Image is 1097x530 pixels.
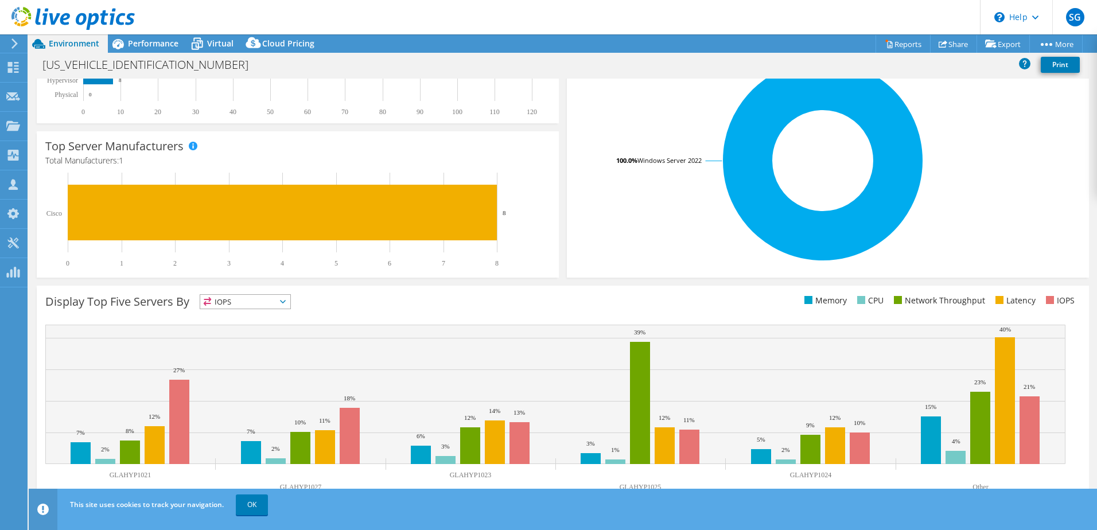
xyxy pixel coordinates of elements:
[611,446,620,453] text: 1%
[441,443,450,450] text: 3%
[149,413,160,420] text: 12%
[495,259,499,267] text: 8
[930,35,977,53] a: Share
[876,35,931,53] a: Reports
[503,209,506,216] text: 8
[586,440,595,447] text: 3%
[452,108,462,116] text: 100
[683,416,695,423] text: 11%
[489,108,500,116] text: 110
[344,395,355,402] text: 18%
[119,155,123,166] span: 1
[659,414,670,421] text: 12%
[616,156,637,165] tspan: 100.0%
[829,414,841,421] text: 12%
[417,108,423,116] text: 90
[974,379,986,385] text: 23%
[379,108,386,116] text: 80
[489,407,500,414] text: 14%
[417,432,425,439] text: 6%
[207,38,234,49] span: Virtual
[891,294,985,307] li: Network Throughput
[46,209,62,217] text: Cisco
[994,12,1005,22] svg: \n
[527,108,537,116] text: 120
[280,483,322,491] text: GLAHYP1027
[1024,383,1035,390] text: 21%
[341,108,348,116] text: 70
[925,403,936,410] text: 15%
[757,436,765,443] text: 5%
[1043,294,1075,307] li: IOPS
[806,422,815,428] text: 9%
[70,500,224,509] span: This site uses cookies to track your navigation.
[271,445,280,452] text: 2%
[634,329,645,336] text: 39%
[637,156,702,165] tspan: Windows Server 2022
[81,108,85,116] text: 0
[173,259,177,267] text: 2
[55,91,78,99] text: Physical
[620,483,662,491] text: GLAHYP1025
[126,427,134,434] text: 8%
[120,259,123,267] text: 1
[262,38,314,49] span: Cloud Pricing
[37,59,266,71] h1: [US_VEHICLE_IDENTIFICATION_NUMBER]
[854,419,865,426] text: 10%
[977,35,1030,53] a: Export
[101,446,110,453] text: 2%
[200,295,290,309] span: IOPS
[790,471,832,479] text: GLAHYP1024
[128,38,178,49] span: Performance
[1066,8,1084,26] span: SG
[45,154,550,167] h4: Total Manufacturers:
[227,259,231,267] text: 3
[999,326,1011,333] text: 40%
[45,140,184,153] h3: Top Server Manufacturers
[972,483,988,491] text: Other
[267,108,274,116] text: 50
[154,108,161,116] text: 20
[229,108,236,116] text: 40
[47,76,78,84] text: Hypervisor
[952,438,960,445] text: 4%
[119,77,122,83] text: 8
[781,446,790,453] text: 2%
[173,367,185,373] text: 27%
[281,259,284,267] text: 4
[802,294,847,307] li: Memory
[110,471,151,479] text: GLAHYP1021
[1029,35,1083,53] a: More
[1041,57,1080,73] a: Print
[294,419,306,426] text: 10%
[117,108,124,116] text: 10
[304,108,311,116] text: 60
[464,414,476,421] text: 12%
[442,259,445,267] text: 7
[514,409,525,416] text: 13%
[450,471,492,479] text: GLAHYP1023
[236,494,268,515] a: OK
[319,417,330,424] text: 11%
[388,259,391,267] text: 6
[247,428,255,435] text: 7%
[76,429,85,436] text: 7%
[854,294,884,307] li: CPU
[993,294,1036,307] li: Latency
[66,259,69,267] text: 0
[334,259,338,267] text: 5
[89,92,92,98] text: 0
[49,38,99,49] span: Environment
[192,108,199,116] text: 30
